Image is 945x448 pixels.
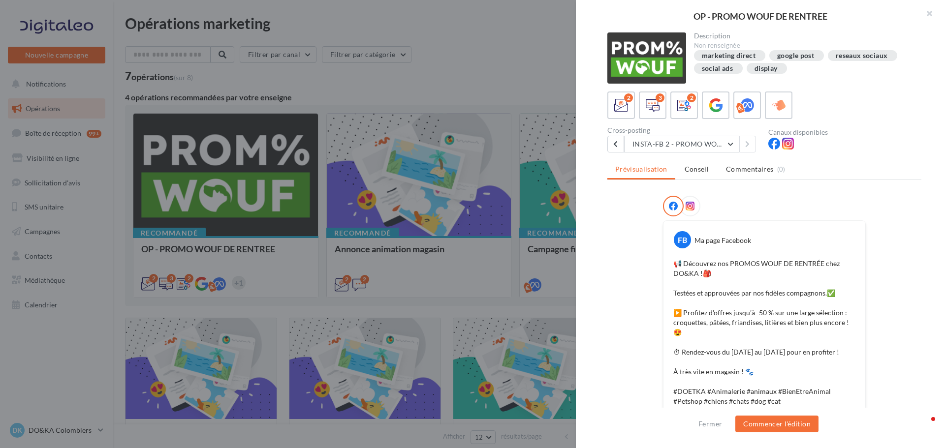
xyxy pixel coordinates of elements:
[694,41,914,50] div: Non renseignée
[592,12,929,21] div: OP - PROMO WOUF DE RENTREE
[687,93,696,102] div: 2
[607,127,760,134] div: Cross-posting
[624,93,633,102] div: 2
[673,259,855,406] p: 📢 Découvrez nos PROMOS WOUF DE RENTRÉE chez DO&KA !🎒 Testées et approuvées par nos fidèles compag...
[912,415,935,438] iframe: Intercom live chat
[735,416,819,432] button: Commencer l'édition
[755,65,777,72] div: display
[674,231,691,248] div: FB
[694,418,726,430] button: Fermer
[694,32,914,39] div: Description
[777,52,814,60] div: google post
[768,129,921,136] div: Canaux disponibles
[624,136,739,152] button: INSTA-FB 2 - PROMO WOUF RENTREE
[694,236,751,245] div: Ma page Facebook
[726,164,773,174] span: Commentaires
[685,165,709,173] span: Conseil
[836,52,887,60] div: reseaux sociaux
[702,52,756,60] div: marketing direct
[777,165,786,173] span: (0)
[656,93,664,102] div: 3
[702,65,733,72] div: social ads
